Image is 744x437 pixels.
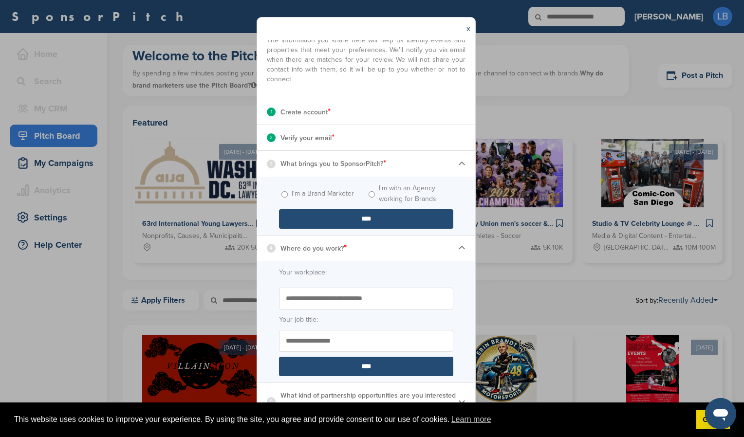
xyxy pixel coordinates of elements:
[280,131,335,144] p: Verify your email
[696,410,730,430] a: dismiss cookie message
[292,188,354,199] label: I'm a Brand Marketer
[280,157,386,170] p: What brings you to SponsorPitch?
[279,267,453,278] label: Your workplace:
[267,244,276,253] div: 4
[705,398,736,429] iframe: Button to launch messaging window
[267,31,465,84] span: The information you share here will help us identify events and properties that meet your prefere...
[466,24,470,34] a: x
[458,160,465,167] img: Checklist arrow 1
[14,412,688,427] span: This website uses cookies to improve your experience. By using the site, you agree and provide co...
[267,160,276,168] div: 3
[450,412,493,427] a: learn more about cookies
[280,242,347,255] p: Where do you work?
[267,108,276,116] div: 1
[280,389,458,414] p: What kind of partnership opportunities are you interested in for your first campaign?
[267,133,276,142] div: 2
[279,314,453,325] label: Your job title:
[267,397,276,406] div: 5
[379,183,453,204] label: I'm with an Agency working for Brands
[458,398,465,405] img: Checklist arrow 2
[458,244,465,252] img: Checklist arrow 1
[280,106,331,118] p: Create account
